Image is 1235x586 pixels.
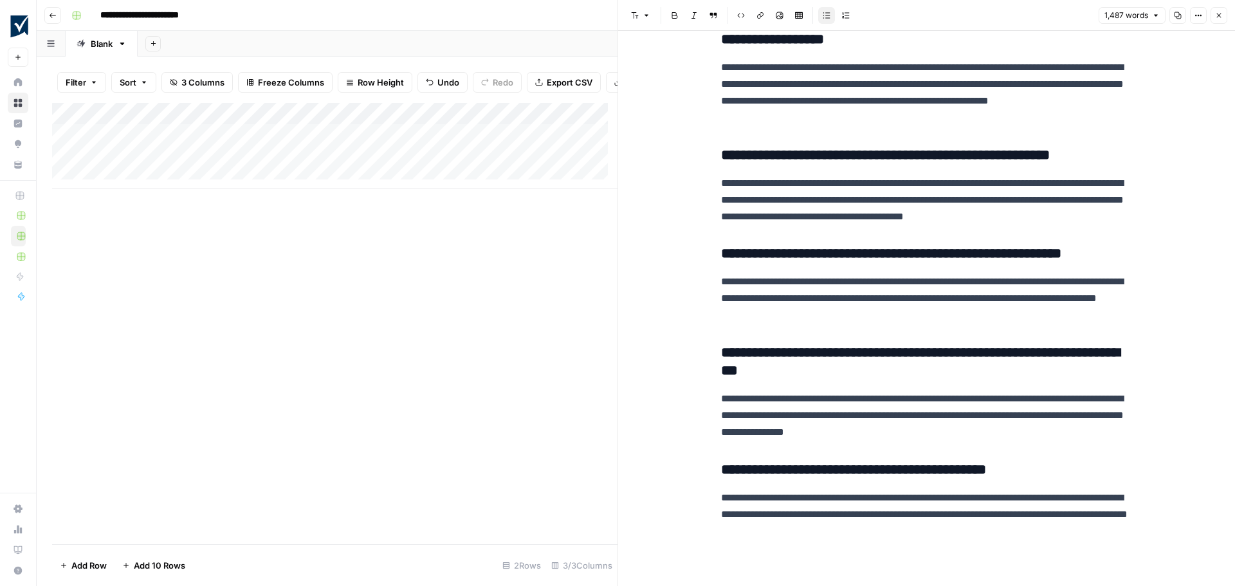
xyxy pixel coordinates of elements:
button: Redo [473,72,522,93]
button: Filter [57,72,106,93]
button: Row Height [338,72,412,93]
button: Add 10 Rows [114,555,193,576]
button: Add Row [52,555,114,576]
a: Usage [8,519,28,540]
button: 1,487 words [1099,7,1166,24]
span: Export CSV [547,76,592,89]
img: Smartsheet Logo [8,15,31,38]
div: Blank [91,37,113,50]
div: 3/3 Columns [546,555,617,576]
a: Opportunities [8,134,28,154]
span: Add Row [71,559,107,572]
a: Insights [8,113,28,134]
span: Redo [493,76,513,89]
button: Workspace: Smartsheet [8,10,28,42]
span: 3 Columns [181,76,224,89]
button: 3 Columns [161,72,233,93]
span: 1,487 words [1104,10,1148,21]
span: Sort [120,76,136,89]
a: Home [8,72,28,93]
button: Help + Support [8,560,28,581]
a: Your Data [8,154,28,175]
span: Add 10 Rows [134,559,185,572]
button: Sort [111,72,156,93]
span: Undo [437,76,459,89]
a: Learning Hub [8,540,28,560]
a: Browse [8,93,28,113]
span: Filter [66,76,86,89]
span: Row Height [358,76,404,89]
a: Blank [66,31,138,57]
button: Export CSV [527,72,601,93]
div: 2 Rows [497,555,546,576]
a: Settings [8,499,28,519]
button: Undo [417,72,468,93]
span: Freeze Columns [258,76,324,89]
button: Freeze Columns [238,72,333,93]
